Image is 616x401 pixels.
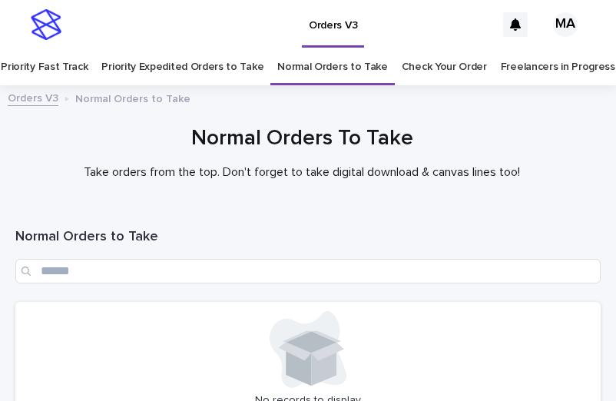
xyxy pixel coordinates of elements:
[15,124,588,153] h1: Normal Orders To Take
[277,49,388,85] a: Normal Orders to Take
[8,88,58,106] a: Orders V3
[553,12,578,37] div: MA
[15,228,601,247] h1: Normal Orders to Take
[15,259,601,283] input: Search
[75,89,190,106] p: Normal Orders to Take
[101,49,263,85] a: Priority Expedited Orders to Take
[402,49,487,85] a: Check Your Order
[501,49,615,85] a: Freelancers in Progress
[1,49,88,85] a: Priority Fast Track
[15,165,588,180] p: Take orders from the top. Don't forget to take digital download & canvas lines too!
[31,9,61,40] img: stacker-logo-s-only.png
